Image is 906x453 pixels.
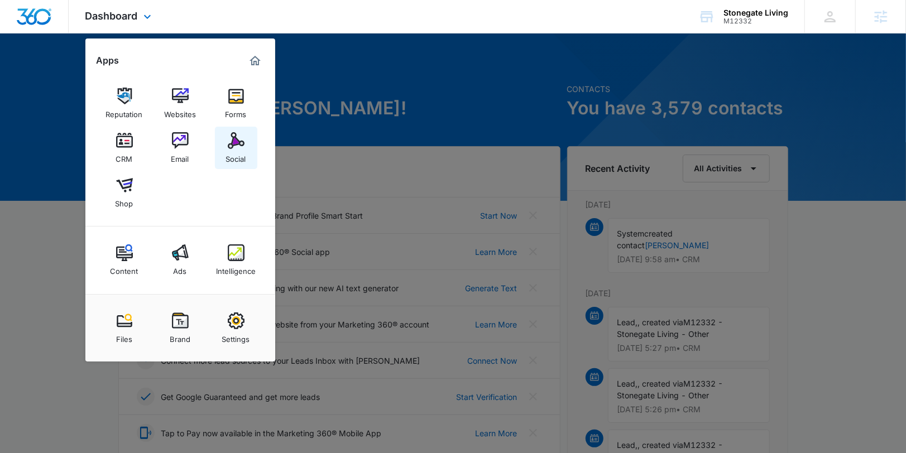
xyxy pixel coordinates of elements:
[215,307,257,349] a: Settings
[103,127,146,169] a: CRM
[116,329,132,344] div: Files
[103,307,146,349] a: Files
[215,239,257,281] a: Intelligence
[85,10,138,22] span: Dashboard
[159,82,202,124] a: Websites
[222,329,250,344] div: Settings
[164,104,196,119] div: Websites
[226,104,247,119] div: Forms
[215,82,257,124] a: Forms
[246,52,264,70] a: Marketing 360® Dashboard
[103,171,146,214] a: Shop
[97,55,119,66] h2: Apps
[171,149,189,163] div: Email
[723,8,788,17] div: account name
[111,261,138,276] div: Content
[215,127,257,169] a: Social
[103,239,146,281] a: Content
[159,307,202,349] a: Brand
[106,104,143,119] div: Reputation
[216,261,256,276] div: Intelligence
[159,239,202,281] a: Ads
[723,17,788,25] div: account id
[116,194,133,208] div: Shop
[103,82,146,124] a: Reputation
[159,127,202,169] a: Email
[226,149,246,163] div: Social
[116,149,133,163] div: CRM
[174,261,187,276] div: Ads
[170,329,190,344] div: Brand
